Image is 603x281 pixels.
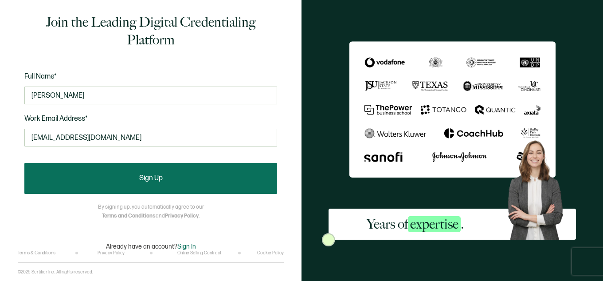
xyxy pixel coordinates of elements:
span: Work Email Address* [24,115,88,123]
a: Cookie Policy [257,250,284,256]
p: ©2025 Sertifier Inc.. All rights reserved. [18,269,93,275]
span: Sign In [177,243,196,250]
img: Sertifier Signup [322,233,335,246]
img: Sertifier Signup - Years of <span class="strong-h">expertise</span>. Hero [502,135,576,240]
span: Full Name* [24,72,57,81]
h2: Years of . [367,215,464,233]
a: Terms & Conditions [18,250,55,256]
span: expertise [408,216,461,232]
p: Already have an account? [106,243,196,250]
a: Online Selling Contract [177,250,221,256]
a: Privacy Policy [98,250,125,256]
img: Sertifier Signup - Years of <span class="strong-h">expertise</span>. [349,41,556,178]
button: Sign Up [24,163,277,194]
a: Terms and Conditions [102,213,156,219]
a: Privacy Policy [165,213,199,219]
h1: Join the Leading Digital Credentialing Platform [24,13,277,49]
input: Enter your work email address [24,129,277,146]
span: Sign Up [139,175,163,182]
p: By signing up, you automatically agree to our and . [98,203,204,221]
input: Jane Doe [24,87,277,104]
